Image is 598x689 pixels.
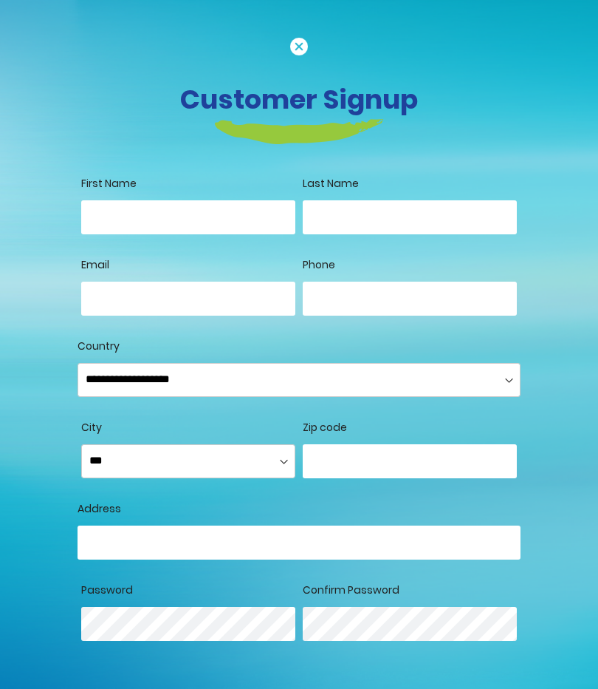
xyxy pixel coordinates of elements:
span: Phone [303,257,335,272]
span: First Name [81,176,137,191]
h3: Customer Signup [44,84,554,115]
span: Address [78,501,121,516]
img: cancel [290,38,308,55]
span: Password [81,583,133,597]
span: City [81,420,102,435]
span: Zip code [303,420,347,435]
img: login-heading-border.png [215,119,384,144]
span: Confirm Password [303,583,399,597]
span: Last Name [303,176,359,191]
span: Country [78,339,120,353]
span: Email [81,257,109,272]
